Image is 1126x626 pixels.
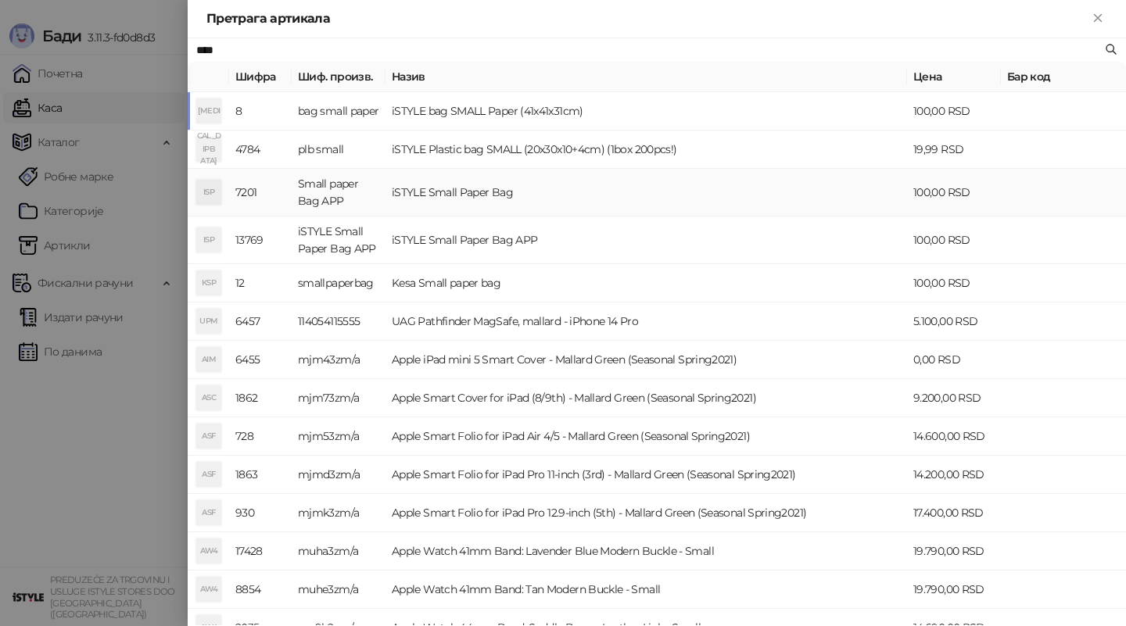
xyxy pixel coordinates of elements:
td: 114054115555 [292,302,385,341]
td: 8 [229,92,292,131]
div: AW4 [196,577,221,602]
div: ASC [196,385,221,410]
td: Kesa Small paper bag [385,264,907,302]
td: 7201 [229,169,292,216]
td: 0,00 RSD [907,341,1001,379]
td: mjmk3zm/a [292,494,385,532]
div: UPM [196,309,221,334]
td: Small paper Bag APP [292,169,385,216]
td: 19,99 RSD [907,131,1001,169]
td: mjmd3zm/a [292,456,385,494]
td: iSTYLE bag SMALL Paper (41x41x31cm) [385,92,907,131]
td: 9.200,00 RSD [907,379,1001,417]
td: 19.790,00 RSD [907,571,1001,609]
td: 100,00 RSD [907,264,1001,302]
td: Apple Smart Folio for iPad Pro 12.9-inch (5th) - Mallard Green (Seasonal Spring2021) [385,494,907,532]
div: Претрага артикала [206,9,1088,28]
div: ASF [196,462,221,487]
th: Назив [385,62,907,92]
div: IPB [196,137,221,162]
div: ISP [196,180,221,205]
td: 930 [229,494,292,532]
td: 8854 [229,571,292,609]
td: mjm43zm/a [292,341,385,379]
td: muhe3zm/a [292,571,385,609]
th: Шифра [229,62,292,92]
td: 100,00 RSD [907,216,1001,264]
td: 4784 [229,131,292,169]
td: Apple Watch 41mm Band: Lavender Blue Modern Buckle - Small [385,532,907,571]
td: 1862 [229,379,292,417]
td: 12 [229,264,292,302]
th: Шиф. произв. [292,62,385,92]
td: 19.790,00 RSD [907,532,1001,571]
td: UAG Pathfinder MagSafe, mallard - iPhone 14 Pro [385,302,907,341]
td: plb small [292,131,385,169]
th: Бар код [1001,62,1126,92]
td: muha3zm/a [292,532,385,571]
td: Apple Smart Folio for iPad Pro 11-inch (3rd) - Mallard Green (Seasonal Spring2021) [385,456,907,494]
div: KSP [196,270,221,295]
td: 100,00 RSD [907,92,1001,131]
td: 17.400,00 RSD [907,494,1001,532]
td: 14.200,00 RSD [907,456,1001,494]
td: iSTYLE Small Paper Bag [385,169,907,216]
td: 17428 [229,532,292,571]
td: smallpaperbag [292,264,385,302]
div: [MEDICAL_DATA] [196,98,221,123]
td: 100,00 RSD [907,169,1001,216]
td: 13769 [229,216,292,264]
td: Apple Watch 41mm Band: Tan Modern Buckle - Small [385,571,907,609]
td: 6455 [229,341,292,379]
td: mjm53zm/a [292,417,385,456]
td: 14.600,00 RSD [907,417,1001,456]
td: Apple iPad mini 5 Smart Cover - Mallard Green (Seasonal Spring2021) [385,341,907,379]
td: bag small paper [292,92,385,131]
td: 6457 [229,302,292,341]
td: mjm73zm/a [292,379,385,417]
div: ASF [196,424,221,449]
div: ASF [196,500,221,525]
td: Apple Smart Folio for iPad Air 4/5 - Mallard Green (Seasonal Spring2021) [385,417,907,456]
td: iSTYLE Small Paper Bag APP [385,216,907,264]
div: AIM [196,347,221,372]
td: 728 [229,417,292,456]
td: 1863 [229,456,292,494]
td: Apple Smart Cover for iPad (8/9th) - Mallard Green (Seasonal Spring2021) [385,379,907,417]
td: iSTYLE Small Paper Bag APP [292,216,385,264]
th: Цена [907,62,1001,92]
td: 5.100,00 RSD [907,302,1001,341]
td: iSTYLE Plastic bag SMALL (20x30x10+4cm) (1box 200pcs!) [385,131,907,169]
button: Close [1088,9,1107,28]
div: AW4 [196,538,221,563]
div: ISP [196,227,221,252]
